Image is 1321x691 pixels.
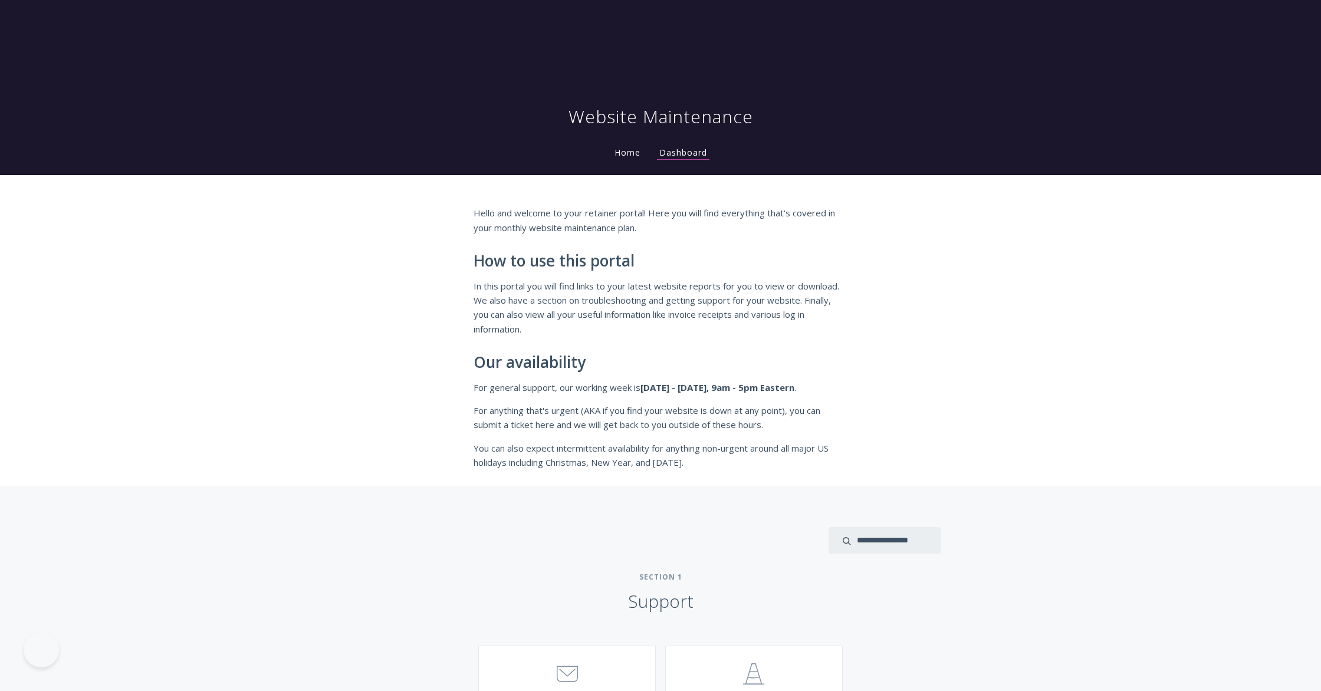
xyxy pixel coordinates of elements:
[474,380,847,394] p: For general support, our working week is .
[474,206,847,235] p: Hello and welcome to your retainer portal! Here you will find everything that's covered in your m...
[657,147,709,160] a: Dashboard
[612,147,643,158] a: Home
[569,105,753,129] h1: Website Maintenance
[474,252,847,270] h2: How to use this portal
[474,441,847,470] p: You can also expect intermittent availability for anything non-urgent around all major US holiday...
[640,381,794,393] strong: [DATE] - [DATE], 9am - 5pm Eastern
[474,354,847,371] h2: Our availability
[829,527,941,554] input: search input
[24,632,59,667] iframe: Toggle Customer Support
[474,403,847,432] p: For anything that's urgent (AKA if you find your website is down at any point), you can submit a ...
[474,279,847,337] p: In this portal you will find links to your latest website reports for you to view or download. We...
